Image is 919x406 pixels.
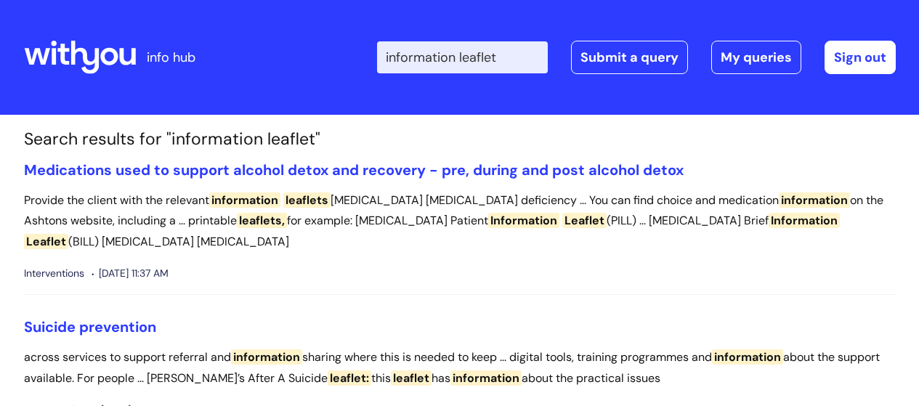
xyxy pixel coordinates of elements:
p: Provide the client with the relevant [MEDICAL_DATA] [MEDICAL_DATA] deficiency ... You can find ch... [24,190,896,253]
span: leaflet: [328,370,371,386]
a: My queries [711,41,801,74]
span: [DATE] 11:37 AM [92,264,169,283]
span: Leaflet [562,213,607,228]
span: Leaflet [24,234,68,249]
span: Information [769,213,840,228]
span: information [779,192,850,208]
p: info hub [147,46,195,69]
span: leaflets [283,192,331,208]
span: leaflet [391,370,432,386]
span: leaflets, [237,213,287,228]
span: information [712,349,783,365]
span: Information [488,213,559,228]
span: information [450,370,522,386]
h1: Search results for "information leaflet" [24,129,896,150]
span: information [209,192,280,208]
a: Submit a query [571,41,688,74]
a: Medications used to support alcohol detox and recovery - pre, during and post alcohol detox [24,161,684,179]
p: across services to support referral and sharing where this is needed to keep ... digital tools, t... [24,347,896,389]
span: Interventions [24,264,84,283]
a: Suicide prevention [24,317,156,336]
span: information [231,349,302,365]
input: Search [377,41,548,73]
a: Sign out [825,41,896,74]
div: | - [377,41,896,74]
